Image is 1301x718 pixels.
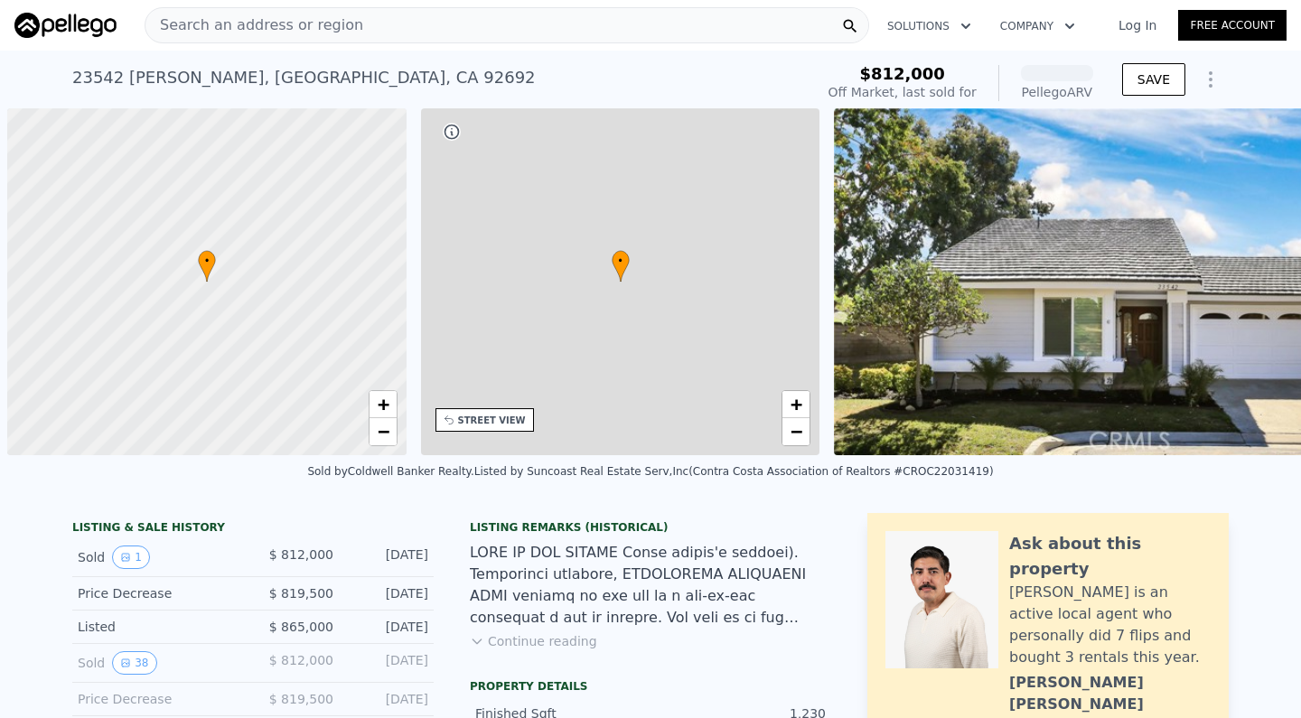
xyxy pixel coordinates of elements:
div: • [612,250,630,282]
div: Listing Remarks (Historical) [470,520,831,535]
span: − [377,420,388,443]
div: Listed by Suncoast Real Estate Serv,Inc (Contra Costa Association of Realtors #CROC22031419) [474,465,994,478]
button: Company [986,10,1090,42]
button: Continue reading [470,632,597,650]
span: + [377,393,388,415]
div: Sold [78,651,239,675]
div: [DATE] [348,690,428,708]
div: [PERSON_NAME] [PERSON_NAME] [1009,672,1211,715]
span: $ 812,000 [269,653,333,667]
button: Solutions [873,10,986,42]
span: $ 865,000 [269,620,333,634]
img: Pellego [14,13,117,38]
span: + [791,393,802,415]
div: Listed [78,618,239,636]
div: Property details [470,679,831,694]
div: • [198,250,216,282]
span: Search an address or region [145,14,363,36]
a: Zoom out [782,418,810,445]
div: Price Decrease [78,584,239,602]
span: $ 812,000 [269,547,333,562]
button: SAVE [1122,63,1185,96]
button: Show Options [1193,61,1229,98]
span: $ 819,500 [269,586,333,601]
div: Price Decrease [78,690,239,708]
div: Off Market, last sold for [828,83,977,101]
div: [DATE] [348,618,428,636]
a: Zoom in [370,391,397,418]
button: View historical data [112,545,150,569]
a: Zoom in [782,391,810,418]
button: View historical data [112,651,156,675]
div: [PERSON_NAME] is an active local agent who personally did 7 flips and bought 3 rentals this year. [1009,582,1211,668]
span: $ 819,500 [269,692,333,706]
span: $812,000 [859,64,945,83]
span: − [791,420,802,443]
a: Free Account [1178,10,1287,41]
a: Zoom out [370,418,397,445]
div: [DATE] [348,651,428,675]
a: Log In [1097,16,1178,34]
span: • [198,253,216,269]
div: 23542 [PERSON_NAME] , [GEOGRAPHIC_DATA] , CA 92692 [72,65,536,90]
div: LORE IP DOL SITAME Conse adipis'e seddoei). Temporinci utlabore, ETDOLOREMA ALIQUAENI ADMI veniam... [470,542,831,629]
div: [DATE] [348,545,428,569]
div: LISTING & SALE HISTORY [72,520,434,538]
div: Pellego ARV [1021,83,1093,101]
span: • [612,253,630,269]
div: Sold by Coldwell Banker Realty . [307,465,473,478]
div: STREET VIEW [458,414,526,427]
div: Ask about this property [1009,531,1211,582]
div: Sold [78,545,239,569]
div: [DATE] [348,584,428,602]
